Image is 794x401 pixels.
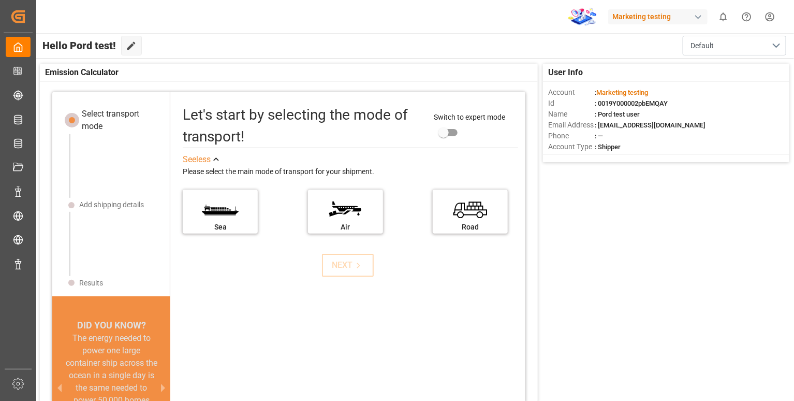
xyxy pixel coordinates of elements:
[183,166,518,178] div: Please select the main mode of transport for your shipment.
[735,5,758,28] button: Help Center
[548,87,595,98] span: Account
[188,222,253,233] div: Sea
[596,89,648,96] span: Marketing testing
[548,66,583,79] span: User Info
[313,222,378,233] div: Air
[608,9,708,24] div: Marketing testing
[183,104,423,148] div: Let's start by selecting the mode of transport!
[683,36,786,55] button: open menu
[548,109,595,120] span: Name
[52,318,170,332] div: DID YOU KNOW?
[322,254,374,277] button: NEXT
[595,121,705,129] span: : [EMAIL_ADDRESS][DOMAIN_NAME]
[332,259,364,271] div: NEXT
[548,131,595,141] span: Phone
[438,222,503,233] div: Road
[712,5,735,28] button: show 0 new notifications
[595,89,648,96] span: :
[79,199,144,210] div: Add shipping details
[595,99,668,107] span: : 0019Y000002pbEMQAY
[42,36,116,55] span: Hello Pord test!
[548,120,595,131] span: Email Address
[548,98,595,109] span: Id
[595,143,621,151] span: : Shipper
[566,8,601,26] img: download.png_1728114651.png
[595,110,640,118] span: : Pord test user
[595,132,603,140] span: : —
[79,278,103,289] div: Results
[608,7,712,26] button: Marketing testing
[548,141,595,152] span: Account Type
[690,40,714,51] span: Default
[45,66,119,79] span: Emission Calculator
[82,108,162,133] div: Select transport mode
[434,113,505,121] span: Switch to expert mode
[183,153,211,166] div: See less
